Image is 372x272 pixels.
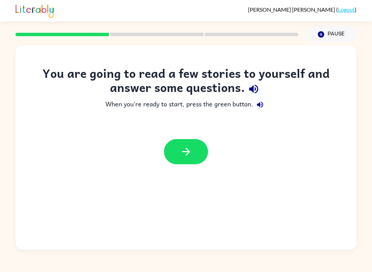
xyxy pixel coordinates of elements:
[248,6,336,13] span: [PERSON_NAME] [PERSON_NAME]
[248,6,356,13] div: ( )
[29,98,343,112] div: When you're ready to start, press the green button.
[338,6,355,13] a: Logout
[307,27,356,42] button: Pause
[15,3,54,18] img: Literably
[29,66,343,98] div: You are going to read a few stories to yourself and answer some questions.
